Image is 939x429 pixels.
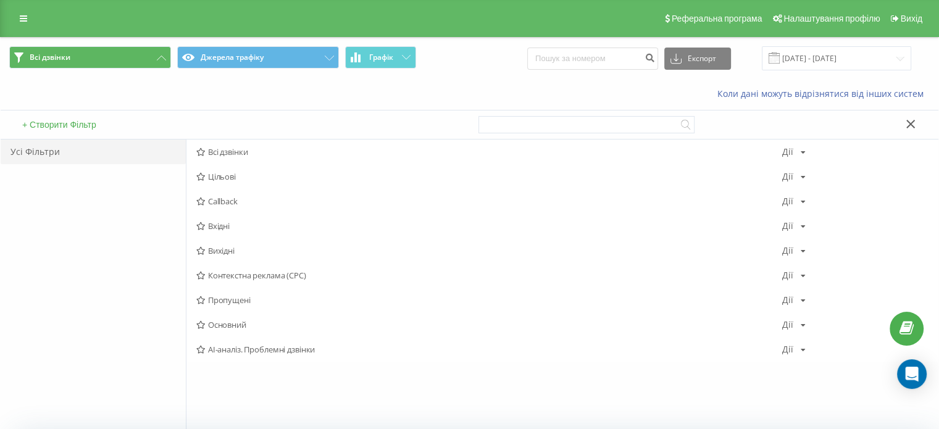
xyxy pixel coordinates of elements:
div: Дії [782,148,793,156]
button: Графік [345,46,416,69]
span: Реферальна програма [672,14,762,23]
div: Дії [782,172,793,181]
div: Open Intercom Messenger [897,359,927,389]
span: Всі дзвінки [30,52,70,62]
input: Пошук за номером [527,48,658,70]
span: Пропущені [196,296,782,304]
span: Контекстна реклама (CPC) [196,271,782,280]
span: Вхідні [196,222,782,230]
button: Закрити [902,119,920,131]
span: AI-аналіз. Проблемні дзвінки [196,345,782,354]
button: Всі дзвінки [9,46,171,69]
a: Коли дані можуть відрізнятися вiд інших систем [717,88,930,99]
span: Всі дзвінки [196,148,782,156]
span: Налаштування профілю [783,14,880,23]
span: Вихід [901,14,922,23]
div: Дії [782,246,793,255]
div: Дії [782,197,793,206]
div: Дії [782,222,793,230]
div: Дії [782,271,793,280]
div: Дії [782,320,793,329]
button: + Створити Фільтр [19,119,100,130]
span: Графік [369,53,393,62]
span: Callback [196,197,782,206]
span: Вихідні [196,246,782,255]
button: Джерела трафіку [177,46,339,69]
button: Експорт [664,48,731,70]
span: Цільові [196,172,782,181]
div: Усі Фільтри [1,140,186,164]
div: Дії [782,345,793,354]
span: Основний [196,320,782,329]
div: Дії [782,296,793,304]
